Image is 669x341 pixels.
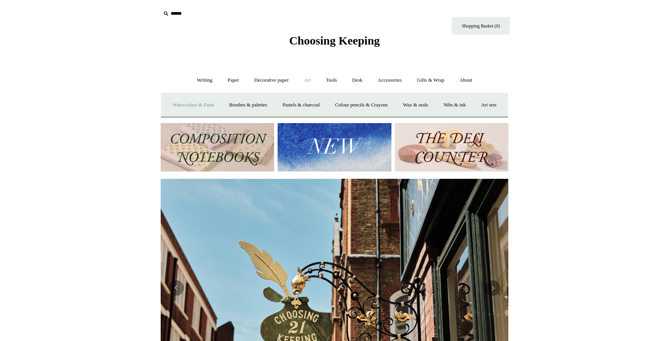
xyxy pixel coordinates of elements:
a: Brushes & palettes [222,95,274,115]
a: Gifts & Wrap [410,70,451,91]
a: Paper [221,70,246,91]
a: Watercolour & Paint [165,95,221,115]
a: Tools [319,70,344,91]
a: About [453,70,479,91]
img: New.jpg__PID:f73bdf93-380a-4a35-bcfe-7823039498e1 [278,123,391,171]
a: Nibs & ink [436,95,473,115]
a: Choosing Keeping [289,40,380,46]
a: Writing [190,70,220,91]
span: Choosing Keeping [289,34,380,47]
button: Next [485,280,501,296]
img: 202302 Composition ledgers.jpg__PID:69722ee6-fa44-49dd-a067-31375e5d54ec [161,123,274,171]
a: Art sets [474,95,503,115]
a: Shopping Basket (0) [452,17,510,34]
a: Art [297,70,317,91]
a: Desk [345,70,370,91]
a: Wax & seals [396,95,435,115]
img: The Deli Counter [395,123,508,171]
a: Pastels & charcoal [275,95,327,115]
button: Previous [168,280,184,296]
a: Accessories [371,70,409,91]
a: Decorative paper [247,70,296,91]
a: Colour pencils & Crayons [328,95,395,115]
